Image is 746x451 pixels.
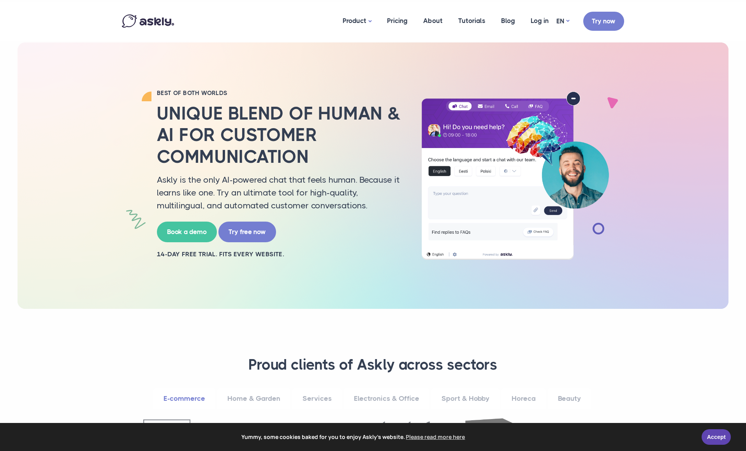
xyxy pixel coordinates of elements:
[556,16,569,27] a: EN
[335,2,379,41] a: Product
[415,2,450,40] a: About
[523,2,556,40] a: Log in
[405,431,466,443] a: learn more about cookies
[548,388,591,409] a: Beauty
[431,388,500,409] a: Sport & Hobby
[11,431,696,443] span: Yummy, some cookies baked for you to enjoy Askly's website.
[292,388,342,409] a: Services
[217,388,290,409] a: Home & Garden
[157,222,217,242] a: Book a demo
[414,92,616,260] img: AI multilingual chat
[157,89,402,97] h2: BEST OF BOTH WORLDS
[501,388,546,409] a: Horeca
[493,2,523,40] a: Blog
[702,429,731,445] a: Accept
[344,388,429,409] a: Electronics & Office
[218,222,276,242] a: Try free now
[583,12,624,31] a: Try now
[132,356,614,374] h3: Proud clients of Askly across sectors
[157,103,402,167] h2: Unique blend of human & AI for customer communication
[143,419,190,437] img: Hilton
[157,250,402,259] h2: 14-day free trial. Fits every website.
[122,14,174,28] img: Askly
[157,173,402,212] p: Askly is the only AI-powered chat that feels human. Because it learns like one. Try an ultimate t...
[308,419,355,437] img: Ideal
[383,421,430,435] img: Bauhof
[379,2,415,40] a: Pricing
[721,387,740,426] iframe: Askly chat
[153,388,215,409] a: E-commerce
[450,2,493,40] a: Tutorials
